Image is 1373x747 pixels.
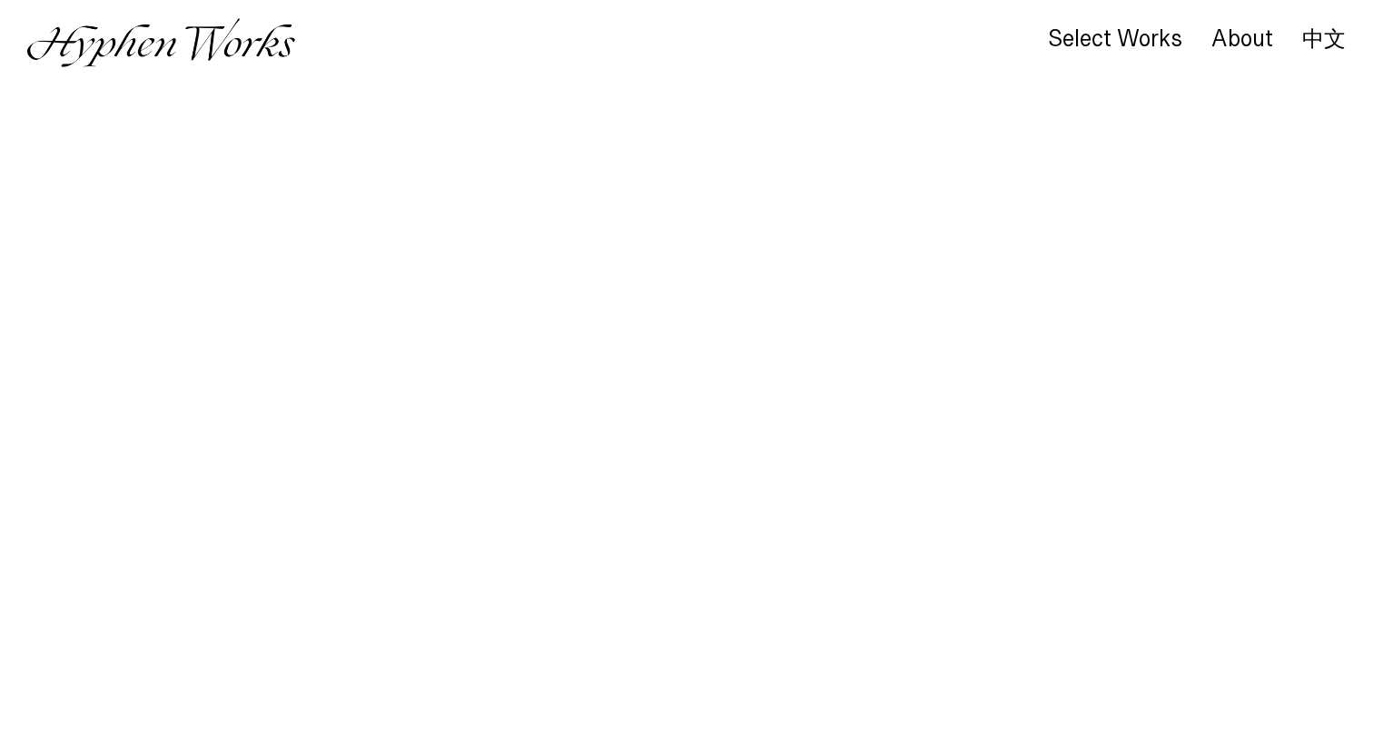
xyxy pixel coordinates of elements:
[27,18,295,67] img: Hyphen Works
[1211,30,1273,50] a: About
[1048,30,1182,50] a: Select Works
[1048,26,1182,52] div: Select Works
[1211,26,1273,52] div: About
[1302,29,1346,49] a: 中文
